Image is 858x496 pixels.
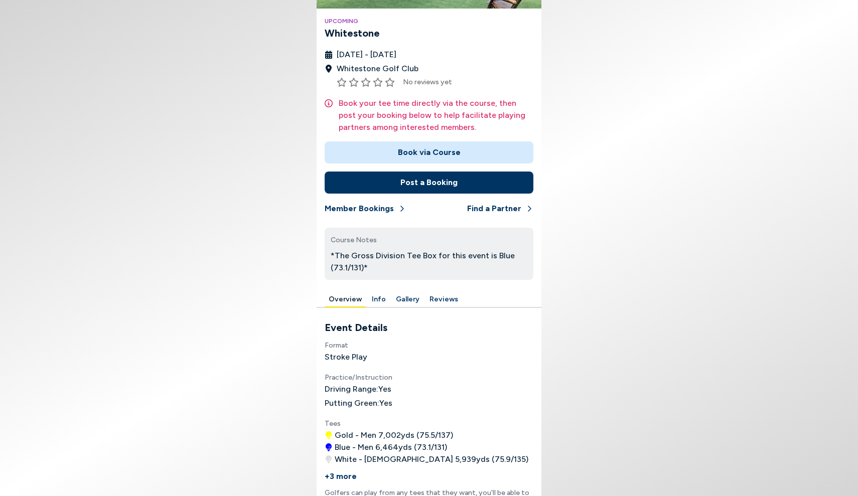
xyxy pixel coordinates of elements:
button: Rate this item 5 stars [385,77,395,87]
span: Format [325,341,348,350]
span: No reviews yet [403,77,452,87]
span: Blue - Men 6,464 yds ( 73.1 / 131 ) [335,441,447,453]
h4: Putting Green: Yes [325,397,533,409]
span: Gold - Men 7,002 yds ( 75.5 / 137 ) [335,429,453,441]
span: Practice/Instruction [325,373,392,382]
button: +3 more [325,465,357,487]
h3: Whitestone [325,26,533,41]
span: Whitestone Golf Club [337,63,418,75]
span: [DATE] - [DATE] [337,49,396,61]
button: Overview [325,292,366,307]
button: Post a Booking [325,172,533,194]
button: Rate this item 1 stars [337,77,347,87]
p: *The Gross Division Tee Box for this event is Blue (73.1/131)* [331,250,527,274]
h4: Driving Range: Yes [325,383,533,395]
h3: Event Details [325,320,533,335]
span: Course Notes [331,236,377,244]
span: Tees [325,419,341,428]
p: Book your tee time directly via the course, then post your booking below to help facilitate playi... [339,97,533,133]
span: White - [DEMOGRAPHIC_DATA] 5,939 yds ( 75.9 / 135 ) [335,453,528,465]
button: Info [368,292,390,307]
div: Manage your account [317,292,541,307]
button: Rate this item 4 stars [373,77,383,87]
button: Member Bookings [325,198,406,220]
button: Reviews [425,292,462,307]
button: Rate this item 2 stars [349,77,359,87]
button: Book via Course [325,141,533,163]
button: Gallery [392,292,423,307]
h4: Stroke Play [325,351,533,363]
button: Find a Partner [467,198,533,220]
button: Rate this item 3 stars [361,77,371,87]
h4: Upcoming [325,17,533,26]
